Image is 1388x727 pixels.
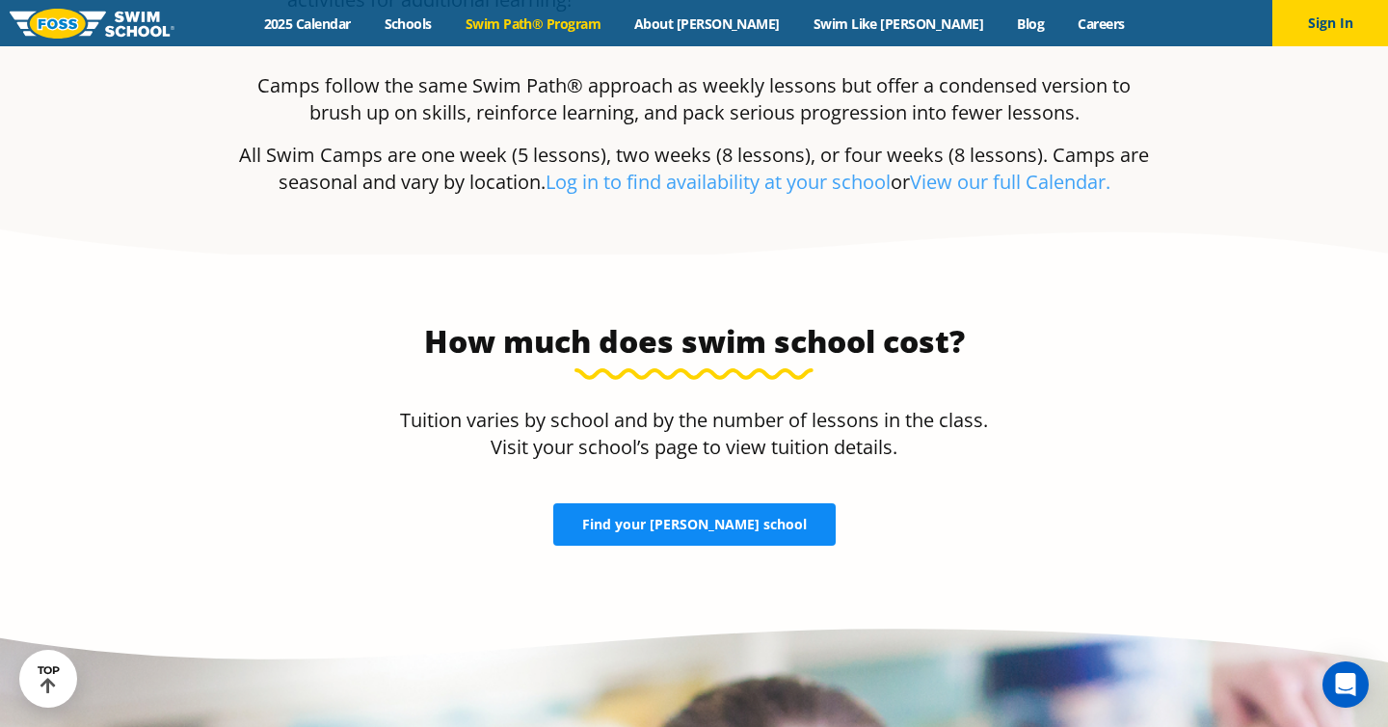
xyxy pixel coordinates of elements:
a: 2025 Calendar [247,14,367,33]
span: Find your [PERSON_NAME] school [582,518,807,531]
a: Swim Like [PERSON_NAME] [796,14,1001,33]
div: Open Intercom Messenger [1322,661,1369,708]
h3: How much does swim school cost? [388,322,1000,361]
p: Tuition varies by school and by the number of lessons in the class. Visit your school’s page to v... [388,407,1000,461]
a: Find your [PERSON_NAME] school [553,503,836,546]
a: About [PERSON_NAME] [618,14,797,33]
a: Log in to find availability at your school [546,169,891,195]
a: Blog [1001,14,1061,33]
a: Careers [1061,14,1141,33]
img: FOSS Swim School Logo [10,9,174,39]
a: Swim Path® Program [448,14,617,33]
a: View our full Calendar. [910,169,1110,195]
div: TOP [38,664,60,694]
p: Camps follow the same Swim Path® approach as weekly lessons but offer a condensed version to brus... [239,72,1149,126]
a: Schools [367,14,448,33]
p: All Swim Camps are one week (5 lessons), two weeks (8 lessons), or four weeks (8 lessons). Camps ... [239,142,1149,196]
